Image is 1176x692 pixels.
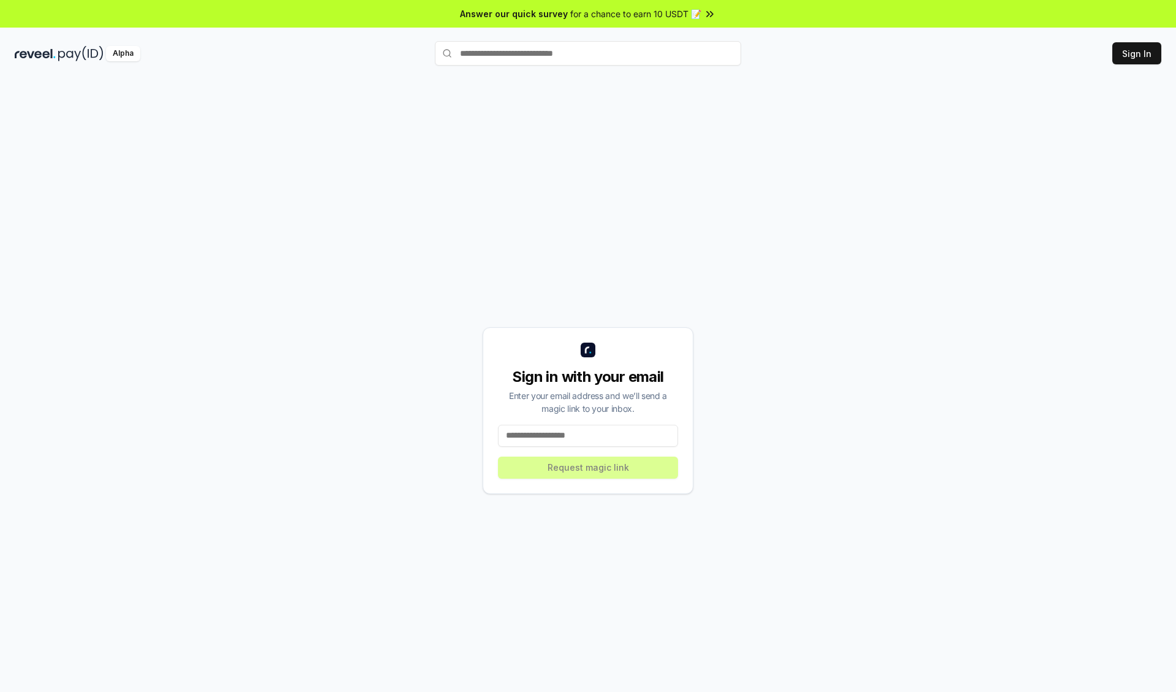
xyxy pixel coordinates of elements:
img: pay_id [58,46,104,61]
div: Enter your email address and we’ll send a magic link to your inbox. [498,389,678,415]
img: logo_small [581,343,595,357]
div: Sign in with your email [498,367,678,387]
span: for a chance to earn 10 USDT 📝 [570,7,701,20]
button: Sign In [1112,42,1161,64]
span: Answer our quick survey [460,7,568,20]
div: Alpha [106,46,140,61]
img: reveel_dark [15,46,56,61]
